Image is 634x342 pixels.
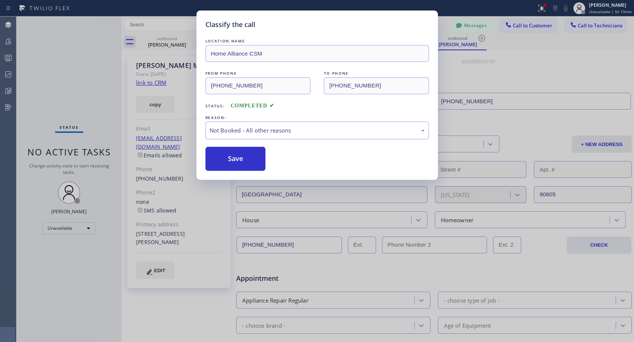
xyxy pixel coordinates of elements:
input: From phone [205,77,310,94]
span: COMPLETED [231,103,274,108]
div: LOCATION NAME [205,37,429,45]
div: FROM PHONE [205,69,310,77]
div: TO PHONE [324,69,429,77]
h5: Classify the call [205,20,255,30]
div: REASON: [205,114,429,122]
button: Save [205,147,266,171]
input: To phone [324,77,429,94]
span: Status: [205,103,225,108]
div: Not Booked - All other reasons [210,126,425,135]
